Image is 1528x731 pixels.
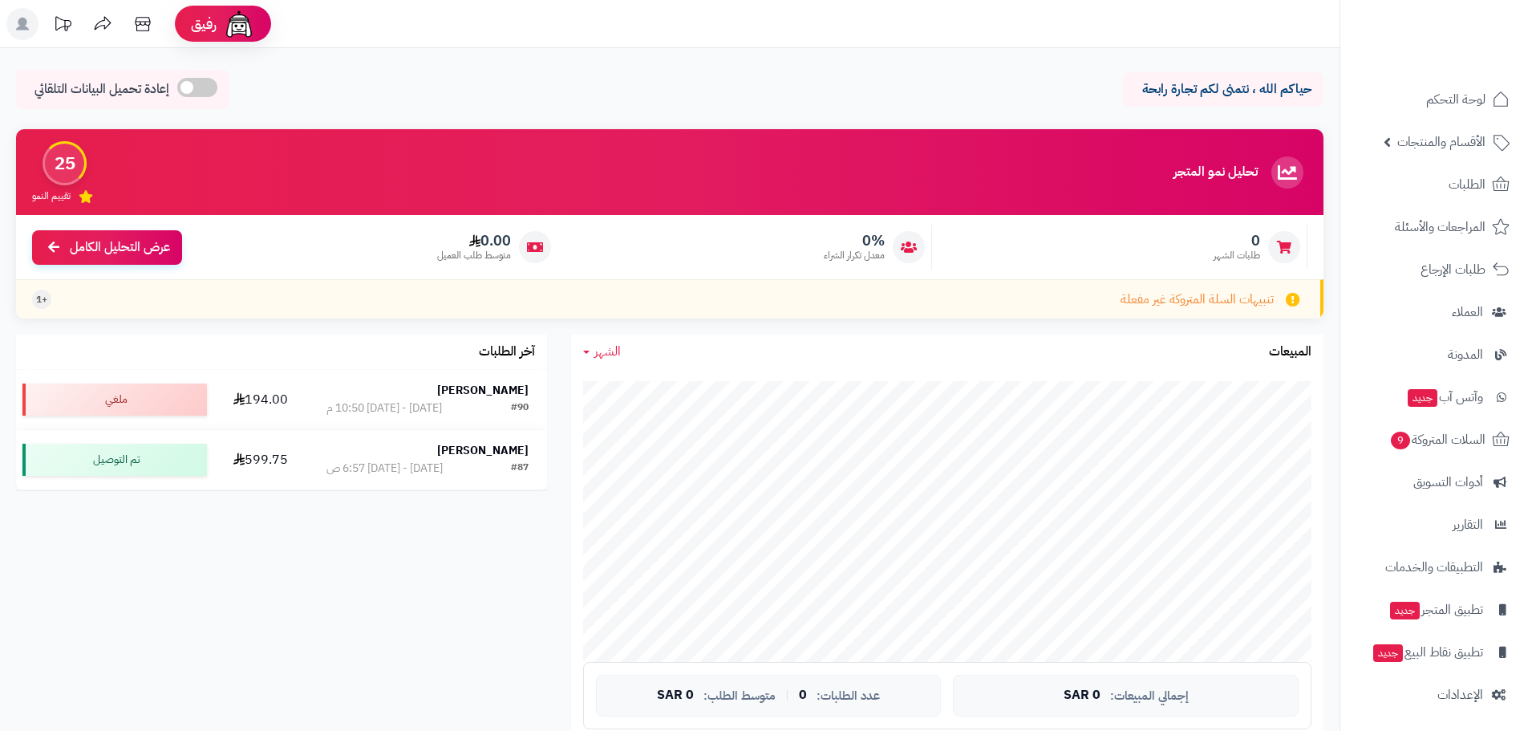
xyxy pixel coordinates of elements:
[1406,386,1483,408] span: وآتس آب
[1448,343,1483,366] span: المدونة
[583,343,621,361] a: الشهر
[817,689,880,703] span: عدد الطلبات:
[1388,599,1483,621] span: تطبيق المتجر
[36,293,47,307] span: +1
[1350,633,1518,672] a: تطبيق نقاط البيعجديد
[1419,34,1513,67] img: logo-2.png
[1385,556,1483,579] span: التطبيقات والخدمات
[1372,641,1483,664] span: تطبيق نقاط البيع
[1135,80,1311,99] p: حياكم الله ، نتمنى لكم تجارة رابحة
[1452,301,1483,323] span: العملاء
[511,400,529,416] div: #90
[1350,420,1518,459] a: السلات المتروكة9
[594,342,621,361] span: الشهر
[785,689,789,701] span: |
[1426,88,1485,111] span: لوحة التحكم
[1350,293,1518,331] a: العملاء
[703,689,776,703] span: متوسط الطلب:
[1449,173,1485,196] span: الطلبات
[326,400,442,416] div: [DATE] - [DATE] 10:50 م
[1397,131,1485,153] span: الأقسام والمنتجات
[43,8,83,44] a: تحديثات المنصة
[1350,591,1518,629] a: تطبيق المتجرجديد
[1214,249,1260,262] span: طلبات الشهر
[1350,548,1518,587] a: التطبيقات والخدمات
[1395,216,1485,238] span: المراجعات والأسئلة
[1350,676,1518,714] a: الإعدادات
[437,249,511,262] span: متوسط طلب العميل
[799,688,807,703] span: 0
[1350,506,1518,544] a: التقارير
[1350,378,1518,416] a: وآتس آبجديد
[213,430,308,489] td: 599.75
[1214,232,1260,250] span: 0
[32,189,71,203] span: تقييم النمو
[22,444,207,476] div: تم التوصيل
[1173,165,1258,180] h3: تحليل نمو المتجر
[437,442,529,459] strong: [PERSON_NAME]
[22,384,207,416] div: ملغي
[1373,644,1403,662] span: جديد
[223,8,255,40] img: ai-face.png
[1453,514,1483,536] span: التقارير
[1350,335,1518,374] a: المدونة
[437,382,529,399] strong: [PERSON_NAME]
[1064,688,1100,703] span: 0 SAR
[1391,432,1411,450] span: 9
[1421,258,1485,281] span: طلبات الإرجاع
[824,232,885,250] span: 0%
[1413,471,1483,493] span: أدوات التسويق
[1408,389,1437,407] span: جديد
[1350,463,1518,502] a: أدوات التسويق
[1269,345,1311,359] h3: المبيعات
[1437,684,1483,706] span: الإعدادات
[1350,250,1518,289] a: طلبات الإرجاع
[511,461,529,477] div: #87
[657,688,694,703] span: 0 SAR
[34,80,169,99] span: إعادة تحميل البيانات التلقائي
[191,14,217,34] span: رفيق
[326,461,443,477] div: [DATE] - [DATE] 6:57 ص
[32,230,182,265] a: عرض التحليل الكامل
[1350,208,1518,246] a: المراجعات والأسئلة
[213,370,308,429] td: 194.00
[479,345,535,359] h3: آخر الطلبات
[1110,689,1189,703] span: إجمالي المبيعات:
[1350,80,1518,119] a: لوحة التحكم
[1350,165,1518,204] a: الطلبات
[1389,428,1485,451] span: السلات المتروكة
[437,232,511,250] span: 0.00
[1390,602,1420,619] span: جديد
[1121,290,1274,309] span: تنبيهات السلة المتروكة غير مفعلة
[70,238,170,257] span: عرض التحليل الكامل
[824,249,885,262] span: معدل تكرار الشراء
